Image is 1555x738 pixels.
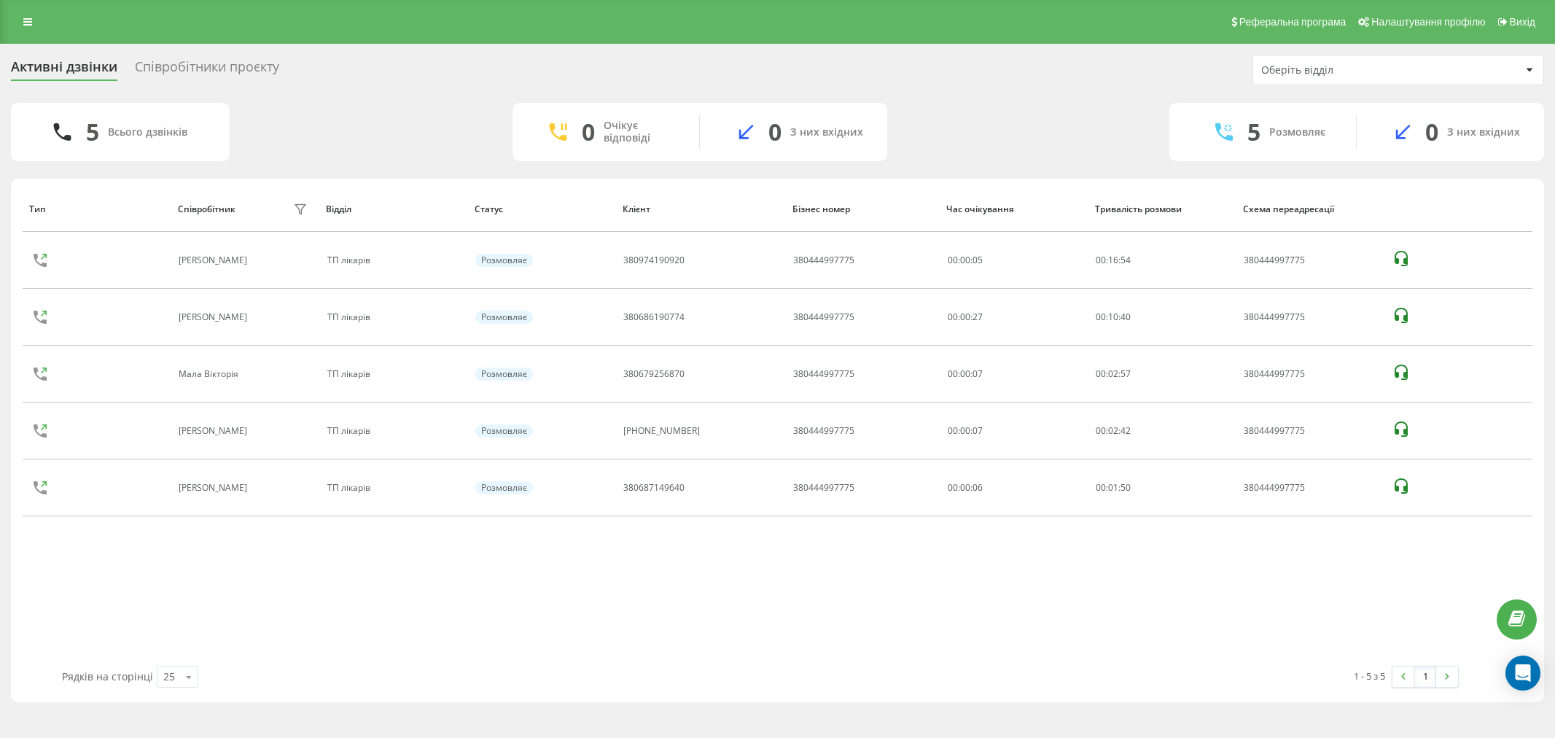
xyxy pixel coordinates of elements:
span: 00 [1096,481,1106,494]
div: 00:00:07 [948,426,1080,436]
div: [PERSON_NAME] [179,255,251,265]
div: ТП лікарів [327,483,459,493]
div: Клієнт [623,204,779,214]
div: 00:00:05 [948,255,1080,265]
div: 25 [163,669,175,684]
div: 380679256870 [623,369,685,379]
div: 380444997775 [1244,426,1376,436]
div: Тип [29,204,163,214]
div: Тривалість розмови [1095,204,1229,214]
span: 10 [1108,311,1118,323]
div: ТП лікарів [327,255,459,265]
div: Розмовляє [475,481,533,494]
div: 380444997775 [1244,483,1376,493]
span: 00 [1096,368,1106,380]
div: Розмовляє [1269,126,1325,139]
div: Співробітник [178,204,235,214]
span: 02 [1108,368,1118,380]
span: 50 [1121,481,1131,494]
div: : : [1096,426,1131,436]
div: Розмовляє [475,424,533,438]
a: 1 [1414,667,1436,687]
div: 380444997775 [793,312,854,322]
div: 5 [1247,118,1260,146]
div: 380444997775 [793,426,854,436]
div: Розмовляє [475,311,533,324]
div: Очікує відповіді [604,120,677,144]
div: 0 [1425,118,1438,146]
div: 380444997775 [793,369,854,379]
div: 380974190920 [623,255,685,265]
div: 380444997775 [793,483,854,493]
span: 54 [1121,254,1131,266]
div: : : [1096,255,1131,265]
div: [PERSON_NAME] [179,312,251,322]
div: ТП лікарів [327,312,459,322]
div: 00:00:07 [948,369,1080,379]
span: Налаштування профілю [1371,16,1485,28]
span: 16 [1108,254,1118,266]
span: Вихід [1510,16,1535,28]
span: 57 [1121,368,1131,380]
div: З них вхідних [1447,126,1520,139]
span: 00 [1096,424,1106,437]
div: 380444997775 [1244,255,1376,265]
div: Мала Вікторія [179,369,242,379]
div: : : [1096,312,1131,322]
span: Рядків на сторінці [62,669,153,683]
div: Розмовляє [475,368,533,381]
div: 380686190774 [623,312,685,322]
div: Статус [475,204,609,214]
div: [PERSON_NAME] [179,483,251,493]
div: 1 - 5 з 5 [1354,669,1385,683]
div: 00:00:06 [948,483,1080,493]
div: ТП лікарів [327,369,459,379]
span: 02 [1108,424,1118,437]
span: 42 [1121,424,1131,437]
div: [PERSON_NAME] [179,426,251,436]
span: 40 [1121,311,1131,323]
div: Відділ [326,204,460,214]
span: 01 [1108,481,1118,494]
div: : : [1096,483,1131,493]
div: Open Intercom Messenger [1505,656,1540,691]
span: Реферальна програма [1239,16,1347,28]
div: Співробітники проєкту [135,59,279,82]
div: Бізнес номер [792,204,933,214]
div: 5 [86,118,99,146]
div: ТП лікарів [327,426,459,436]
div: Оберіть відділ [1261,64,1435,77]
div: Всього дзвінків [108,126,187,139]
div: 0 [582,118,595,146]
div: [PHONE_NUMBER] [623,426,700,436]
span: 00 [1096,254,1106,266]
div: 380444997775 [1244,369,1376,379]
div: 00:00:27 [948,312,1080,322]
div: 380444997775 [793,255,854,265]
div: Активні дзвінки [11,59,117,82]
div: 380687149640 [623,483,685,493]
div: 380444997775 [1244,312,1376,322]
div: Схема переадресації [1243,204,1377,214]
div: 0 [768,118,782,146]
div: Розмовляє [475,254,533,267]
span: 00 [1096,311,1106,323]
div: Час очікування [946,204,1080,214]
div: : : [1096,369,1131,379]
div: З них вхідних [790,126,863,139]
